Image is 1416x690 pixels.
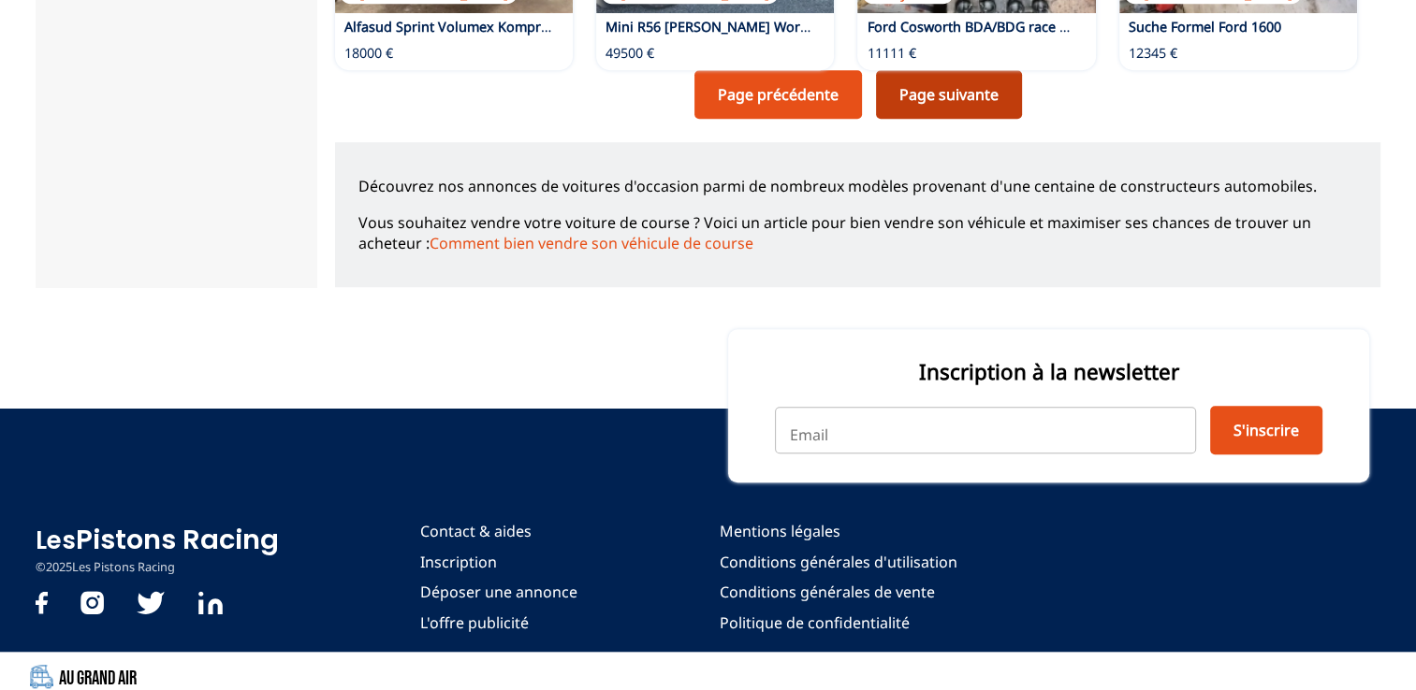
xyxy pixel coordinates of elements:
[137,591,165,614] img: twitter
[358,176,1357,196] p: Découvrez nos annonces de voitures d'occasion parmi de nombreux modèles provenant d'une centaine ...
[420,612,577,633] a: L'offre publicité
[36,524,76,557] span: Les
[606,44,654,63] p: 49500 €
[1210,406,1322,454] button: S'inscrire
[36,591,48,614] img: facebook
[344,18,576,36] a: Alfasud Sprint Volumex Kompressor
[80,591,104,614] img: instagram
[198,591,223,614] img: Linkedin
[876,70,1022,119] a: Page suivante
[719,612,956,633] a: Politique de confidentialité
[719,582,956,602] a: Conditions générales de vente
[430,233,753,253] a: Comment bien vendre son véhicule de course
[606,18,937,36] a: Mini R56 [PERSON_NAME] Works „Schirra Motoring“
[420,582,577,602] a: Déposer une annonce
[867,44,915,63] p: 11111 €
[344,44,393,63] p: 18000 €
[867,18,1091,36] a: Ford Cosworth BDA/BDG race parts
[694,70,862,119] a: Page précédente
[30,665,53,688] img: Au Grand Air
[420,552,577,572] a: Inscription
[36,559,279,576] p: © 2025 Les Pistons Racing
[36,521,279,558] a: LesPistons Racing
[719,521,956,541] a: Mentions légales
[1129,18,1281,36] a: Suche Formel Ford 1600
[775,407,1196,453] input: Email
[420,521,577,541] a: Contact & aides
[1129,44,1177,63] p: 12345 €
[775,357,1322,386] p: Inscription à la newsletter
[719,552,956,572] a: Conditions générales d'utilisation
[358,212,1357,254] p: Vous souhaitez vendre votre voiture de course ? Voici un article pour bien vendre son véhicule et...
